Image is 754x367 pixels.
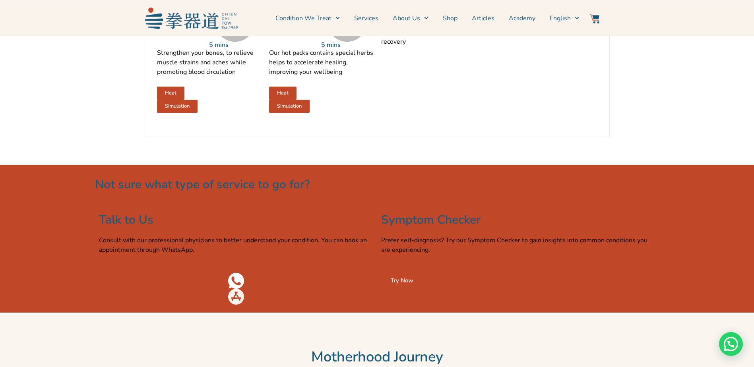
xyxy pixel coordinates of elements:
a: Condition We Treat [275,8,340,28]
p: 5 mins [209,42,261,48]
p: 5 mins [321,42,373,48]
span: Simulation [165,104,190,109]
a: Simulation [157,100,198,113]
span: Simulation [277,104,302,109]
h2: Symptom Checker [381,212,655,228]
a: Try Now [381,273,423,288]
p: Strengthen your bones, to relieve muscle strains and aches while promoting blood circulation [157,48,261,77]
a: Switch to English [550,8,579,28]
span: English [550,14,571,23]
h2: Talk to Us [99,212,373,228]
a: About Us [393,8,428,28]
div: Need help? WhatsApp contact [719,332,743,356]
p: Prefer self-diagnosis? Try our Symptom Checker to gain insights into common conditions you are ex... [381,236,655,255]
p: Our hot packs contains special herbs helps to accelerate healing, improving your wellbeing [269,48,373,77]
img: Website Icon-03 [590,14,599,23]
span: Heat [165,91,176,96]
a: Articles [472,8,494,28]
h2: Not sure what type of service to go for? [95,177,659,192]
a: Heat [157,87,184,100]
a: Academy [509,8,535,28]
nav: Menu [242,8,580,28]
span: Heat [277,91,289,96]
span: Try Now [391,278,413,284]
h2: Motherhood Journey [95,348,659,366]
a: Simulation [269,100,310,113]
a: Heat [269,87,297,100]
a: Services [354,8,378,28]
a: Shop [443,8,457,28]
p: Consult with our professional physicians to better understand your condition. You can book an app... [99,236,373,255]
